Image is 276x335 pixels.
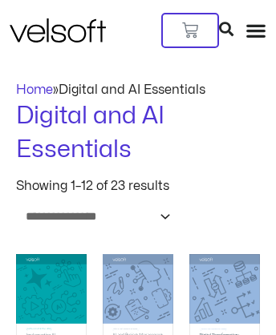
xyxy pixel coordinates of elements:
h1: Digital and AI Essentials [16,99,260,167]
p: Showing 1–12 of 23 results [16,180,169,192]
img: Velsoft Training Materials [10,18,106,42]
div: Menu Toggle [246,20,266,41]
span: Digital and AI Essentials [59,83,205,96]
span: » [16,83,205,96]
select: Shop order [16,205,172,228]
a: Home [16,83,53,96]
